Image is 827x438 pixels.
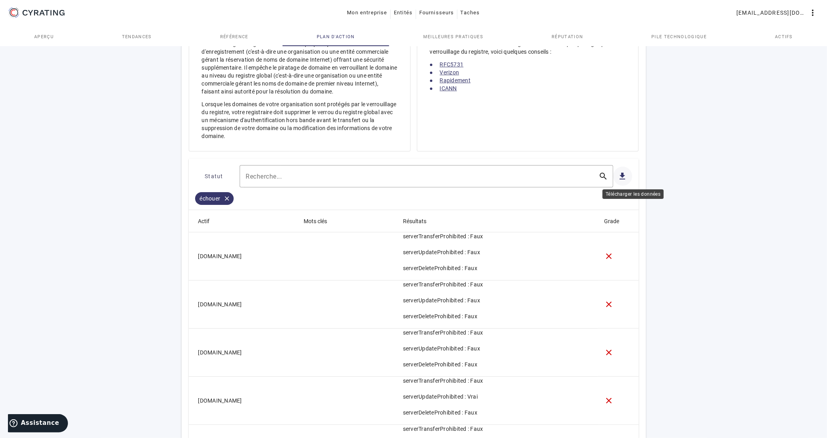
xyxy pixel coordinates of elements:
font: Tendances [122,34,152,39]
font: Statut [205,173,223,179]
font: Taches [461,10,480,16]
font: Le verrouillage du registre est un service proposé par un bureau d'enregistrement (c'est-à-dire u... [202,41,397,95]
a: RFC5731 [440,61,464,68]
mat-icon: close [604,348,614,357]
font: Actif [198,218,210,224]
mat-icon: close [604,396,614,405]
font: serverDeleteProhibited : Faux [403,409,477,416]
font: Meilleures pratiques [423,34,483,39]
iframe: Ouvre un widget dans lequel vous pouvez trouver plus d'informations [8,414,68,434]
div: Résultats [403,217,434,226]
button: Entités [391,6,416,20]
mat-icon: file_download [618,171,628,181]
font: serverDeleteProhibited : Faux [403,361,477,368]
div: Grade [604,217,627,226]
font: Recherche... [246,173,282,181]
font: Actifs [775,34,793,39]
mat-icon: more_vert [808,8,817,18]
font: serverTransferProhibited : Faux [403,233,483,239]
font: Lorsque les domaines de votre organisation sont protégés par le verrouillage du registre, votre r... [202,101,397,139]
font: [DOMAIN_NAME] [198,349,242,356]
mat-icon: search [594,171,613,181]
div: Actif [198,217,217,226]
button: [EMAIL_ADDRESS][DOMAIN_NAME] [733,6,821,20]
button: Taches [457,6,483,20]
font: Télécharger les données [606,191,660,197]
mat-icon: close [604,251,614,261]
g: CYRATING [23,10,65,16]
font: serverUpdateProhibited : Faux [403,345,480,352]
font: [DOMAIN_NAME] [198,301,242,308]
font: Aperçu [34,34,54,39]
font: serverDeleteProhibited : Faux [403,313,477,319]
button: Mon entreprise [344,6,390,20]
font: Entités [394,10,413,16]
font: Fournisseurs [419,10,454,16]
font: Mon entreprise [347,10,387,16]
font: [DOMAIN_NAME] [198,397,242,404]
a: ICANN [440,85,457,91]
font: [DOMAIN_NAME] [198,253,242,259]
font: serverTransferProhibited : Faux [403,281,483,288]
font: Réputation [552,34,583,39]
a: Verizon [440,69,459,76]
font: Grade [604,218,620,224]
mat-icon: close [604,300,614,309]
font: serverUpdateProhibited : Faux [403,249,480,255]
font: Pile technologique [651,34,707,39]
font: serverTransferProhibited : Faux [403,329,483,336]
mat-icon: close [220,195,234,202]
font: serverDeleteProhibited : Faux [403,265,477,271]
button: Statut [195,169,233,183]
font: Plan d'action [317,34,355,39]
button: Fournisseurs [416,6,457,20]
font: Référence [220,34,248,39]
font: serverUpdateProhibited : Faux [403,297,480,304]
a: Rapidement [440,77,471,84]
font: Résultats [403,218,426,224]
font: serverTransferProhibited : Faux [403,378,483,384]
div: Mots clés [304,217,334,226]
font: serverTransferProhibited : Faux [403,426,483,432]
font: Mots clés [304,218,327,224]
font: serverUpdateProhibited : Vrai [403,393,478,400]
font: échouer [200,195,221,202]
